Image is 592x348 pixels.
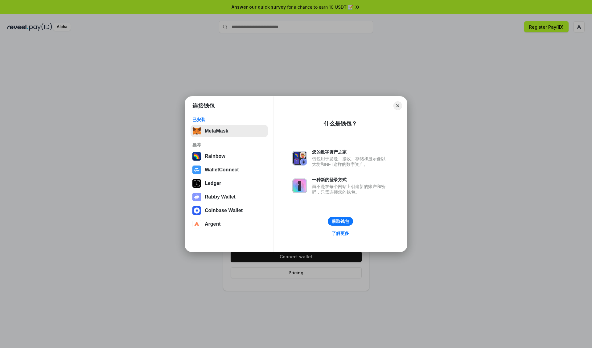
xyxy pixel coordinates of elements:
[191,204,268,217] button: Coinbase Wallet
[192,206,201,215] img: svg+xml,%3Csvg%20width%3D%2228%22%20height%3D%2228%22%20viewBox%3D%220%200%2028%2028%22%20fill%3D...
[312,177,388,182] div: 一种新的登录方式
[332,231,349,236] div: 了解更多
[205,194,236,200] div: Rabby Wallet
[192,220,201,228] img: svg+xml,%3Csvg%20width%3D%2228%22%20height%3D%2228%22%20viewBox%3D%220%200%2028%2028%22%20fill%3D...
[292,151,307,166] img: svg+xml,%3Csvg%20xmlns%3D%22http%3A%2F%2Fwww.w3.org%2F2000%2Fsvg%22%20fill%3D%22none%22%20viewBox...
[192,117,266,122] div: 已安装
[192,193,201,201] img: svg+xml,%3Csvg%20xmlns%3D%22http%3A%2F%2Fwww.w3.org%2F2000%2Fsvg%22%20fill%3D%22none%22%20viewBox...
[205,154,225,159] div: Rainbow
[205,181,221,186] div: Ledger
[191,125,268,137] button: MetaMask
[205,128,228,134] div: MetaMask
[205,221,221,227] div: Argent
[328,217,353,226] button: 获取钱包
[205,208,243,213] div: Coinbase Wallet
[191,218,268,230] button: Argent
[312,149,388,155] div: 您的数字资产之家
[192,166,201,174] img: svg+xml,%3Csvg%20width%3D%2228%22%20height%3D%2228%22%20viewBox%3D%220%200%2028%2028%22%20fill%3D...
[191,191,268,203] button: Rabby Wallet
[324,120,357,127] div: 什么是钱包？
[191,177,268,190] button: Ledger
[191,164,268,176] button: WalletConnect
[312,184,388,195] div: 而不是在每个网站上创建新的账户和密码，只需连接您的钱包。
[393,101,402,110] button: Close
[332,219,349,224] div: 获取钱包
[191,150,268,162] button: Rainbow
[192,179,201,188] img: svg+xml,%3Csvg%20xmlns%3D%22http%3A%2F%2Fwww.w3.org%2F2000%2Fsvg%22%20width%3D%2228%22%20height%3...
[192,127,201,135] img: svg+xml,%3Csvg%20fill%3D%22none%22%20height%3D%2233%22%20viewBox%3D%220%200%2035%2033%22%20width%...
[328,229,353,237] a: 了解更多
[292,178,307,193] img: svg+xml,%3Csvg%20xmlns%3D%22http%3A%2F%2Fwww.w3.org%2F2000%2Fsvg%22%20fill%3D%22none%22%20viewBox...
[192,152,201,161] img: svg+xml,%3Csvg%20width%3D%22120%22%20height%3D%22120%22%20viewBox%3D%220%200%20120%20120%22%20fil...
[192,102,215,109] h1: 连接钱包
[312,156,388,167] div: 钱包用于发送、接收、存储和显示像以太坊和NFT这样的数字资产。
[205,167,239,173] div: WalletConnect
[192,142,266,148] div: 推荐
